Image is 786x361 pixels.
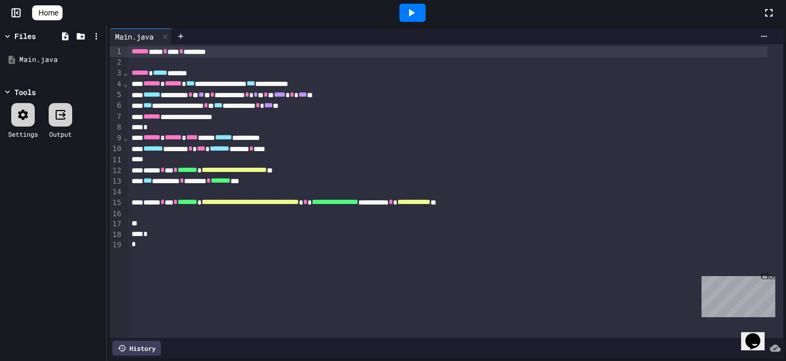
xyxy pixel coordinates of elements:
[110,28,172,44] div: Main.java
[110,230,123,240] div: 18
[110,155,123,166] div: 11
[741,318,775,350] iframe: chat widget
[110,144,123,154] div: 10
[110,133,123,144] div: 9
[110,90,123,100] div: 5
[8,129,38,139] div: Settings
[110,176,123,187] div: 13
[14,30,36,42] div: Files
[110,219,123,230] div: 17
[123,80,128,88] span: Fold line
[110,100,123,111] div: 6
[110,240,123,250] div: 19
[110,31,159,42] div: Main.java
[32,5,63,20] a: Home
[123,68,128,77] span: Fold line
[110,68,123,79] div: 3
[19,54,103,65] div: Main.java
[49,129,72,139] div: Output
[110,112,123,122] div: 7
[110,46,123,57] div: 1
[123,134,128,142] span: Fold line
[4,4,74,68] div: Chat with us now!Close
[110,166,123,176] div: 12
[14,87,36,98] div: Tools
[110,187,123,198] div: 14
[38,7,58,18] span: Home
[697,272,775,317] iframe: chat widget
[110,209,123,219] div: 16
[110,122,123,133] div: 8
[110,79,123,90] div: 4
[112,341,161,356] div: History
[110,57,123,68] div: 2
[110,198,123,208] div: 15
